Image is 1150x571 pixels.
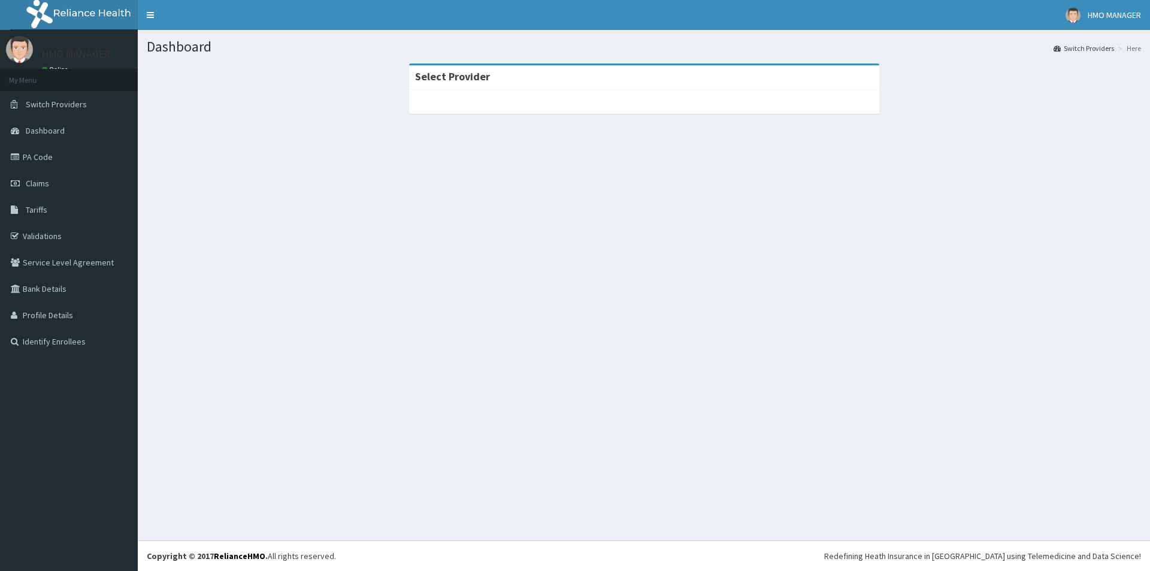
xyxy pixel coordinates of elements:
[147,39,1141,55] h1: Dashboard
[1054,43,1114,53] a: Switch Providers
[824,550,1141,562] div: Redefining Heath Insurance in [GEOGRAPHIC_DATA] using Telemedicine and Data Science!
[26,99,87,110] span: Switch Providers
[26,204,47,215] span: Tariffs
[42,65,71,74] a: Online
[415,70,490,83] strong: Select Provider
[42,49,110,59] p: HMO MANAGER
[214,551,265,561] a: RelianceHMO
[1088,10,1141,20] span: HMO MANAGER
[26,125,65,136] span: Dashboard
[6,36,33,63] img: User Image
[1066,8,1081,23] img: User Image
[138,540,1150,571] footer: All rights reserved.
[147,551,268,561] strong: Copyright © 2017 .
[1115,43,1141,53] li: Here
[26,178,49,189] span: Claims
